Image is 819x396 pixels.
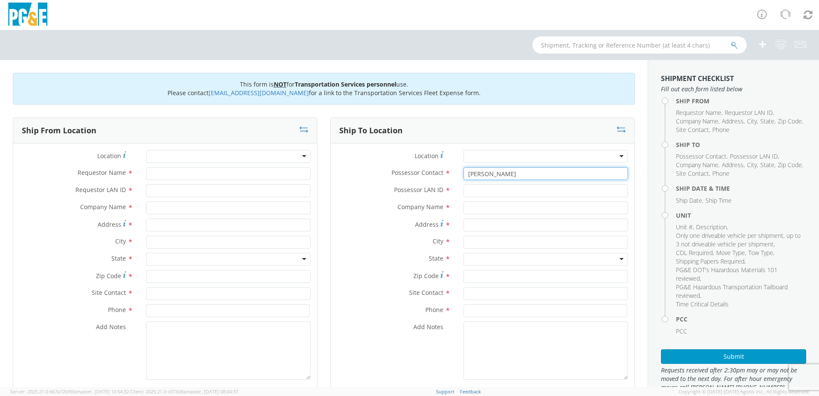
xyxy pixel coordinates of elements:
span: Site Contact [676,126,709,134]
span: Time Critical Details [676,300,729,308]
li: , [676,196,703,205]
span: City [115,237,126,245]
span: Company Name [398,203,443,211]
span: Requestor Name [78,168,126,177]
span: State [760,117,774,125]
li: , [778,117,803,126]
li: , [760,117,776,126]
li: , [760,161,776,169]
span: City [747,117,757,125]
span: Site Contact [92,288,126,297]
li: , [722,161,745,169]
li: , [747,161,758,169]
span: Requestor LAN ID [75,186,126,194]
li: , [676,108,723,117]
li: , [676,283,804,300]
span: Possessor Contact [392,168,443,177]
h3: Ship To Location [339,126,403,135]
span: Add Notes [413,323,443,331]
span: Requests received after 2:30pm may or may not be moved to the next day. For after hour emergency ... [661,366,806,392]
span: Site Contact [676,169,709,177]
span: Ship Time [705,196,732,204]
u: NOT [274,80,287,88]
li: , [778,161,803,169]
li: , [716,249,746,257]
li: , [676,161,720,169]
strong: Shipment Checklist [661,74,734,83]
span: Requestor Name [676,108,721,117]
input: Shipment, Tracking or Reference Number (at least 4 chars) [532,36,747,54]
a: Feedback [460,388,481,395]
span: Phone [425,306,443,314]
span: Move Type [716,249,745,257]
li: , [748,249,774,257]
h4: Ship From [676,98,806,104]
b: Transportation Services personnel [295,80,396,88]
span: Possessor LAN ID [394,186,443,194]
li: , [676,223,694,231]
span: Address [722,117,744,125]
h4: Ship Date & Time [676,185,806,192]
span: Zip Code [413,272,439,280]
span: PG&E Hazardous Transportation Tailboard reviewed [676,283,788,300]
li: , [676,249,714,257]
span: Tow Type [748,249,773,257]
span: Company Name [80,203,126,211]
h4: Ship To [676,141,806,148]
span: Shipping Papers Required [676,257,744,265]
span: Phone [712,126,729,134]
span: Add Notes [96,323,126,331]
span: Zip Code [96,272,121,280]
span: Phone [108,306,126,314]
span: Fill out each form listed below [661,85,806,93]
span: City [433,237,443,245]
span: Client: 2025.21.0-c073d8a [130,388,238,395]
h4: Unit [676,212,806,219]
span: Unit # [676,223,693,231]
span: Site Contact [409,288,443,297]
li: , [676,266,804,283]
span: Address [415,220,439,228]
span: Ship Date [676,196,702,204]
span: Possessor Contact [676,152,726,160]
img: pge-logo-06675f144f4cfa6a6814.png [6,3,49,28]
span: Possessor LAN ID [730,152,778,160]
li: , [730,152,779,161]
span: Location [97,152,121,160]
span: PG&E DOT's Hazardous Materials 101 reviewed [676,266,777,282]
span: Description [696,223,727,231]
h3: Ship From Location [22,126,96,135]
span: Address [722,161,744,169]
span: Server: 2025.21.0-667a72bf6fa [10,388,129,395]
span: State [111,254,126,262]
li: , [676,152,728,161]
a: [EMAIL_ADDRESS][DOMAIN_NAME] [209,89,309,97]
li: , [676,231,804,249]
span: State [760,161,774,169]
span: master, [DATE] 10:54:32 [77,388,129,395]
span: City [747,161,757,169]
li: , [696,223,728,231]
span: State [429,254,443,262]
li: , [722,117,745,126]
button: Submit [661,349,806,364]
span: master, [DATE] 08:04:37 [186,388,238,395]
a: Support [436,388,454,395]
span: Location [415,152,439,160]
span: Zip Code [778,117,802,125]
span: PCC [676,327,687,335]
span: Address [98,220,121,228]
div: This form is for use. Please contact for a link to the Transportation Services Fleet Expense form. [13,73,635,105]
span: Copyright © [DATE]-[DATE] Agistix Inc., All Rights Reserved [679,388,809,395]
span: Zip Code [778,161,802,169]
li: , [676,257,746,266]
li: , [747,117,758,126]
li: , [676,126,710,134]
h4: PCC [676,316,806,322]
span: CDL Required [676,249,713,257]
span: Phone [712,169,729,177]
span: Only one driveable vehicle per shipment, up to 3 not driveable vehicle per shipment [676,231,801,248]
span: Company Name [676,117,718,125]
span: Requestor LAN ID [725,108,773,117]
span: Company Name [676,161,718,169]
